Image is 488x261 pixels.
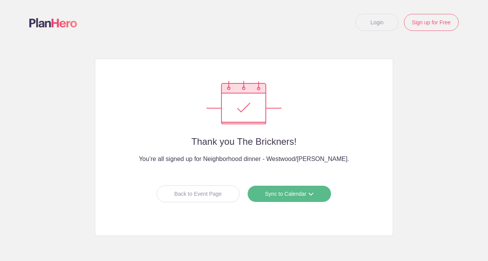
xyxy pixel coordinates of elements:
img: Success confirmation [206,81,282,124]
a: Back to Event Page [157,185,240,202]
a: Login [355,14,399,31]
a: Sign up for Free [404,14,459,31]
img: Logo main planhero [29,18,77,27]
a: Sync to Calendar [247,185,331,202]
h2: Thank you The Brickners! [111,137,377,147]
h4: You’re all signed up for Neighborhood dinner - Westwood/[PERSON_NAME]. [111,154,377,164]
